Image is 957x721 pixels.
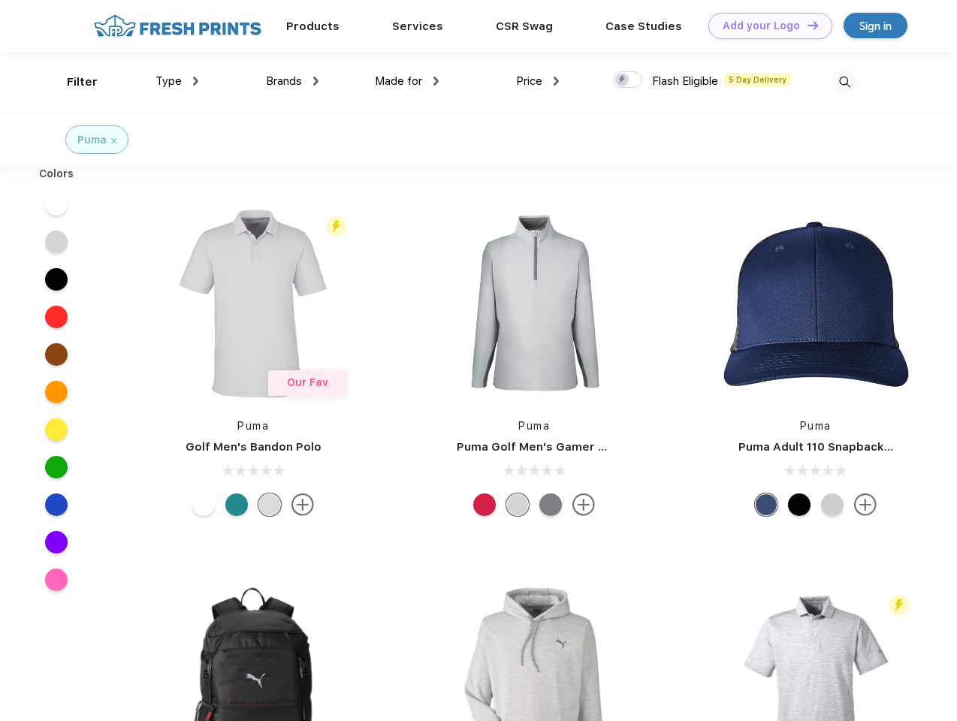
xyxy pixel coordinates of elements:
[326,216,346,237] img: flash_active_toggle.svg
[392,20,443,33] a: Services
[889,595,909,615] img: flash_active_toggle.svg
[808,21,818,29] img: DT
[844,13,907,38] a: Sign in
[186,440,322,454] a: Golf Men's Bandon Polo
[266,74,302,88] span: Brands
[28,166,86,182] div: Colors
[225,493,248,516] div: Green Lagoon
[518,420,550,432] a: Puma
[155,74,182,88] span: Type
[291,493,314,516] img: more.svg
[516,74,542,88] span: Price
[433,77,439,86] img: dropdown.png
[652,74,718,88] span: Flash Eligible
[287,376,328,388] span: Our Fav
[554,77,559,86] img: dropdown.png
[258,493,281,516] div: High Rise
[506,493,529,516] div: High Rise
[788,493,811,516] div: Pma Blk Pma Blk
[375,74,422,88] span: Made for
[724,73,791,86] span: 5 Day Delivery
[473,493,496,516] div: Ski Patrol
[716,204,916,403] img: func=resize&h=266
[496,20,553,33] a: CSR Swag
[67,74,98,91] div: Filter
[192,493,215,516] div: Bright White
[859,17,892,35] div: Sign in
[457,440,694,454] a: Puma Golf Men's Gamer Golf Quarter-Zip
[193,77,198,86] img: dropdown.png
[755,493,777,516] div: Peacoat Qut Shd
[313,77,318,86] img: dropdown.png
[89,13,266,39] img: fo%20logo%202.webp
[800,420,832,432] a: Puma
[77,132,107,148] div: Puma
[111,138,116,143] img: filter_cancel.svg
[539,493,562,516] div: Quiet Shade
[854,493,877,516] img: more.svg
[832,70,857,95] img: desktop_search.svg
[153,204,353,403] img: func=resize&h=266
[723,20,800,32] div: Add your Logo
[434,204,634,403] img: func=resize&h=266
[821,493,844,516] div: Quarry Brt Whit
[237,420,269,432] a: Puma
[286,20,340,33] a: Products
[572,493,595,516] img: more.svg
